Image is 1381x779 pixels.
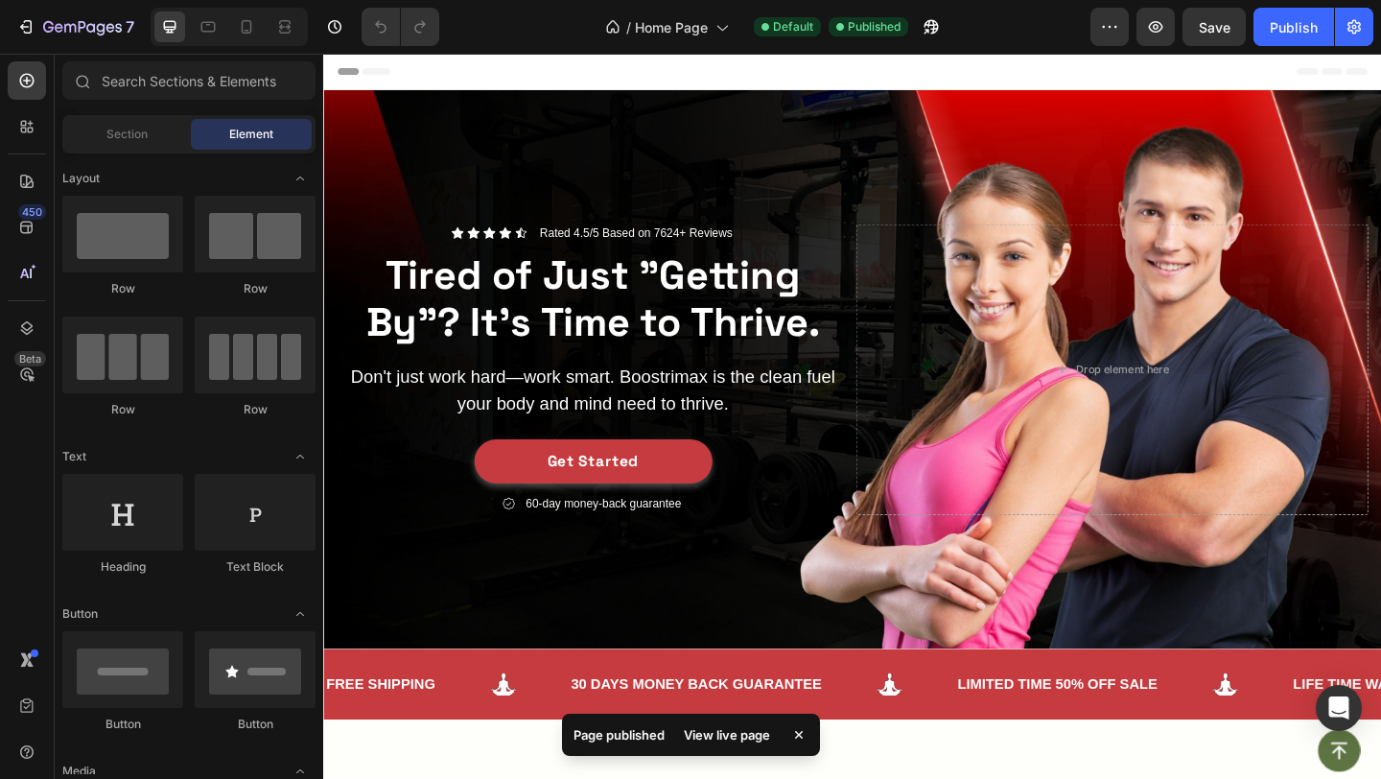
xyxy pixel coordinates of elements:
p: Page published [573,725,665,744]
span: Element [229,126,273,143]
div: Row [195,280,316,297]
div: Beta [14,351,46,366]
div: Row [195,401,316,418]
div: Heading [62,558,183,576]
div: LIMITED TIME 50% OFF SALE [688,671,909,702]
div: LIFE TIME WARRANTY [1053,671,1224,702]
div: View live page [672,721,782,748]
div: 30 DAYS MONEY BACK GUARANTEE [268,671,545,702]
div: Text Block [195,558,316,576]
div: Open Intercom Messenger [1316,685,1362,731]
span: Toggle open [285,599,316,629]
div: Button [195,716,316,733]
div: Row [62,280,183,297]
button: Save [1182,8,1246,46]
input: Search Sections & Elements [62,61,316,100]
span: Published [848,18,901,35]
p: 7 [126,15,134,38]
iframe: Design area [323,54,1381,779]
span: Button [62,605,98,623]
span: Save [1199,19,1230,35]
div: Button [62,716,183,733]
span: Section [106,126,148,143]
div: Undo/Redo [362,8,439,46]
span: Toggle open [285,163,316,194]
span: Default [773,18,813,35]
div: FREE SHIPPING [1,671,124,702]
span: / [626,17,631,37]
button: Publish [1253,8,1334,46]
span: Text [62,448,86,465]
span: Home Page [635,17,708,37]
div: Publish [1270,17,1318,37]
button: 7 [8,8,143,46]
span: Layout [62,170,100,187]
div: Drop element here [819,336,921,351]
div: Row [62,401,183,418]
div: 450 [18,204,46,220]
span: Toggle open [285,441,316,472]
